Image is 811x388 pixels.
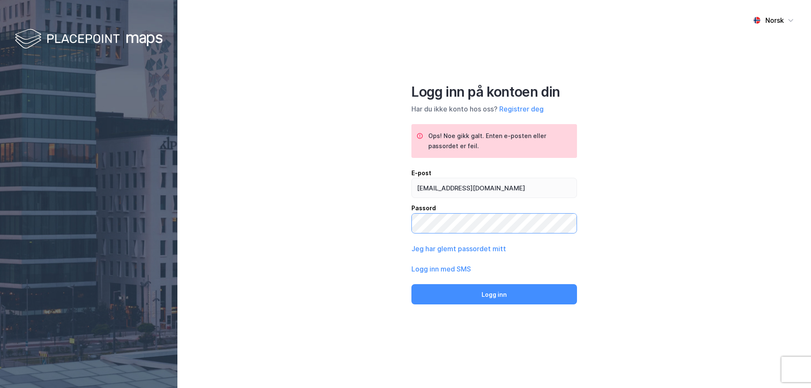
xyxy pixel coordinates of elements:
[411,244,506,254] button: Jeg har glemt passordet mitt
[769,347,811,388] iframe: Chat Widget
[411,168,577,178] div: E-post
[499,104,544,114] button: Registrer deg
[15,27,163,52] img: logo-white.f07954bde2210d2a523dddb988cd2aa7.svg
[765,15,784,25] div: Norsk
[411,284,577,304] button: Logg inn
[411,264,471,274] button: Logg inn med SMS
[411,203,577,213] div: Passord
[411,104,577,114] div: Har du ikke konto hos oss?
[411,84,577,100] div: Logg inn på kontoen din
[428,131,570,151] div: Ops! Noe gikk galt. Enten e-posten eller passordet er feil.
